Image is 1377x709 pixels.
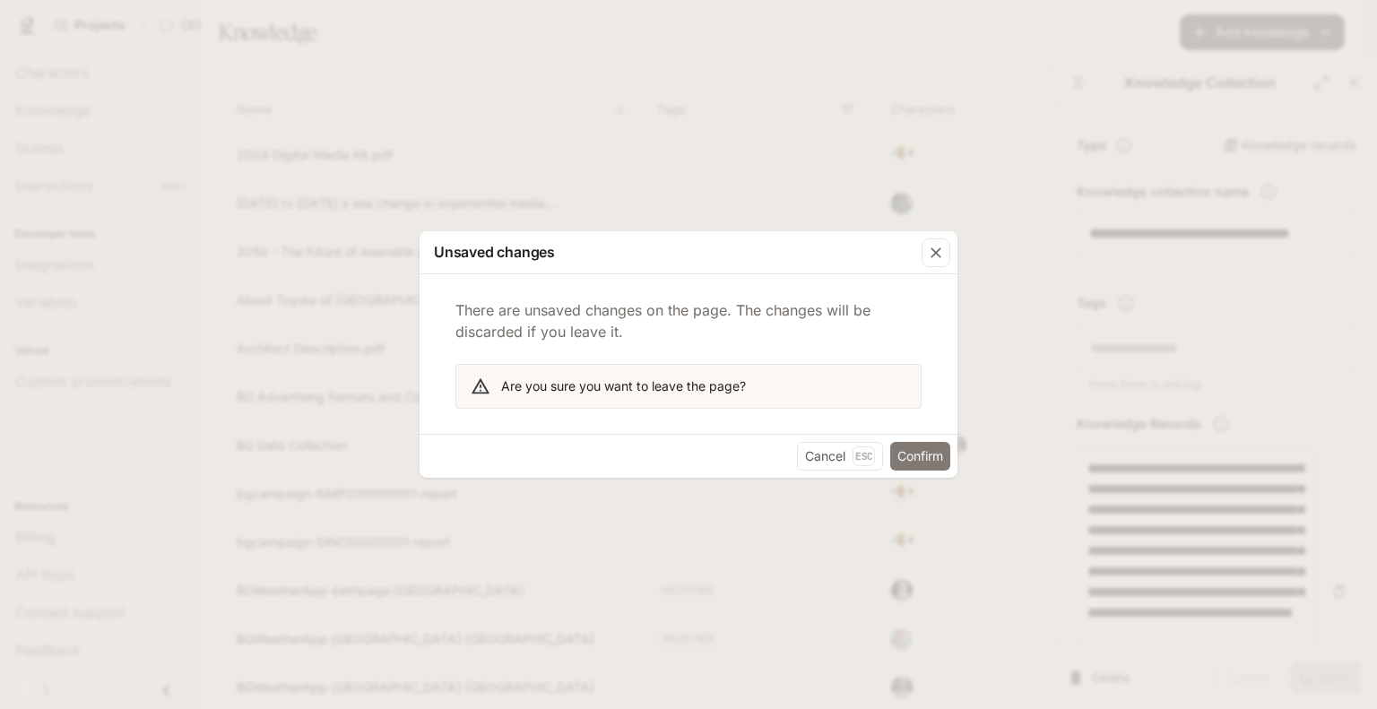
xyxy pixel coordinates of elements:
[890,442,950,471] button: Confirm
[853,446,875,466] p: Esc
[455,299,922,342] p: There are unsaved changes on the page. The changes will be discarded if you leave it.
[797,442,883,471] button: CancelEsc
[501,370,746,402] div: Are you sure you want to leave the page?
[434,241,555,263] p: Unsaved changes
